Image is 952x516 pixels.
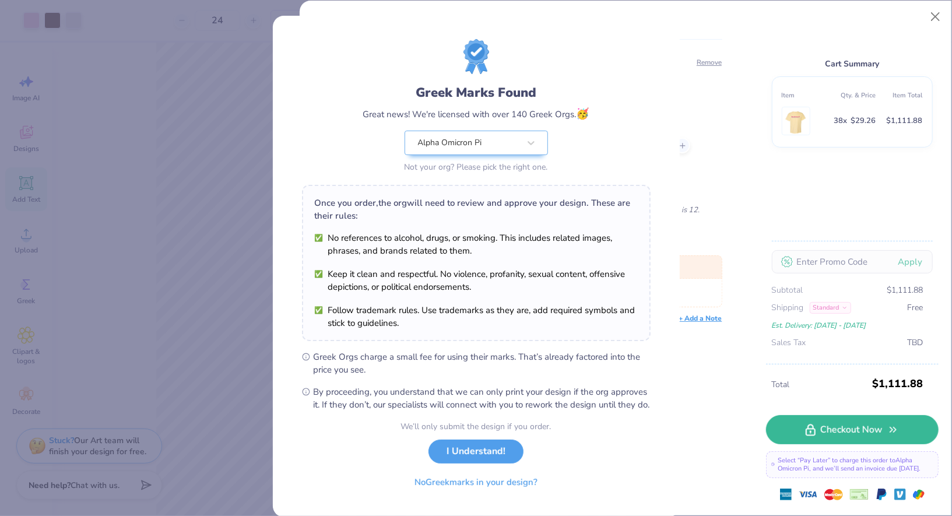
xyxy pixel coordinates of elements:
[314,350,651,376] span: Greek Orgs charge a small fee for using their marks. That’s already factored into the price you see.
[401,420,551,433] div: We’ll only submit the design if you order.
[416,83,536,102] div: Greek Marks Found
[315,196,638,222] div: Once you order, the org will need to review and approve your design. These are their rules:
[315,304,638,329] li: Follow trademark rules. Use trademarks as they are, add required symbols and stick to guidelines.
[315,268,638,293] li: Keep it clean and respectful. No violence, profanity, sexual content, offensive depictions, or po...
[405,471,547,494] button: NoGreekmarks in your design?
[315,231,638,257] li: No references to alcohol, drugs, or smoking. This includes related images, phrases, and brands re...
[363,106,589,122] div: Great news! We're licensed with over 140 Greek Orgs.
[405,161,548,173] div: Not your org? Please pick the right one.
[463,39,489,74] img: License badge
[577,107,589,121] span: 🥳
[428,440,524,464] button: I Understand!
[314,385,651,411] span: By proceeding, you understand that we can only print your design if the org approves it. If they ...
